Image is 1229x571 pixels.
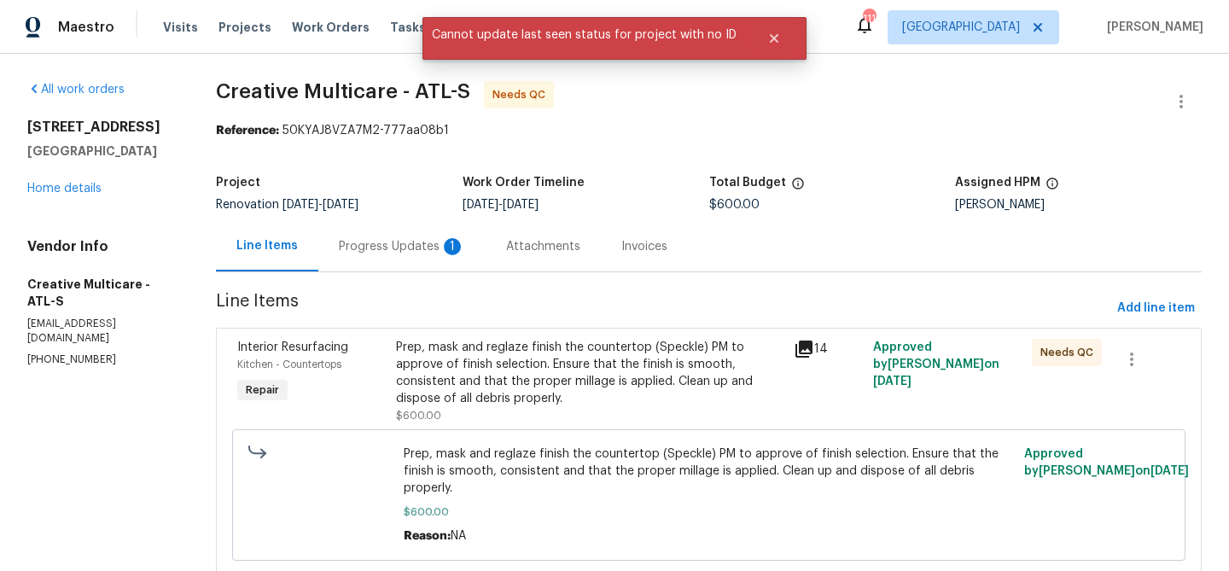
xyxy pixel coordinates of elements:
[422,17,746,53] span: Cannot update last seen status for project with no ID
[58,19,114,36] span: Maestro
[163,19,198,36] span: Visits
[506,238,580,255] div: Attachments
[27,238,175,255] h4: Vendor Info
[492,86,552,103] span: Needs QC
[503,199,539,211] span: [DATE]
[621,238,667,255] div: Invoices
[216,177,260,189] h5: Project
[1100,19,1203,36] span: [PERSON_NAME]
[396,339,783,407] div: Prep, mask and reglaze finish the countertop (Speckle) PM to approve of finish selection. Ensure ...
[27,84,125,96] a: All work orders
[709,199,760,211] span: $600.00
[451,530,466,542] span: NA
[218,19,271,36] span: Projects
[791,177,805,199] span: The total cost of line items that have been proposed by Opendoor. This sum includes line items th...
[216,81,470,102] span: Creative Multicare - ATL-S
[216,122,1202,139] div: 50KYAJ8VZA7M2-777aa08b1
[27,119,175,136] h2: [STREET_ADDRESS]
[216,199,358,211] span: Renovation
[236,237,298,254] div: Line Items
[794,339,863,359] div: 14
[1150,465,1189,477] span: [DATE]
[404,530,451,542] span: Reason:
[1117,298,1195,319] span: Add line item
[323,199,358,211] span: [DATE]
[27,183,102,195] a: Home details
[463,199,498,211] span: [DATE]
[390,21,426,33] span: Tasks
[746,21,802,55] button: Close
[216,293,1110,324] span: Line Items
[339,238,465,255] div: Progress Updates
[1046,177,1059,199] span: The hpm assigned to this work order.
[902,19,1020,36] span: [GEOGRAPHIC_DATA]
[404,446,1014,497] span: Prep, mask and reglaze finish the countertop (Speckle) PM to approve of finish selection. Ensure ...
[463,177,585,189] h5: Work Order Timeline
[709,177,786,189] h5: Total Budget
[873,376,912,387] span: [DATE]
[396,411,441,421] span: $600.00
[1024,448,1189,477] span: Approved by [PERSON_NAME] on
[404,504,1014,521] span: $600.00
[27,276,175,310] h5: Creative Multicare - ATL-S
[237,359,341,370] span: Kitchen - Countertops
[873,341,999,387] span: Approved by [PERSON_NAME] on
[237,341,348,353] span: Interior Resurfacing
[444,238,461,255] div: 1
[863,10,875,27] div: 111
[27,353,175,367] p: [PHONE_NUMBER]
[292,19,370,36] span: Work Orders
[955,199,1202,211] div: [PERSON_NAME]
[239,382,286,399] span: Repair
[1110,293,1202,324] button: Add line item
[1040,344,1100,361] span: Needs QC
[282,199,318,211] span: [DATE]
[27,143,175,160] h5: [GEOGRAPHIC_DATA]
[463,199,539,211] span: -
[955,177,1040,189] h5: Assigned HPM
[282,199,358,211] span: -
[216,125,279,137] b: Reference:
[27,317,175,346] p: [EMAIL_ADDRESS][DOMAIN_NAME]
